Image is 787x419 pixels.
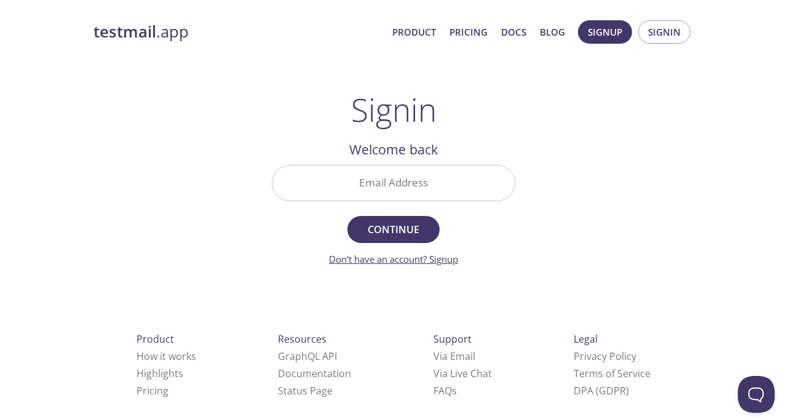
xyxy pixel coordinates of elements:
button: Signup [578,20,632,44]
a: Product [392,24,436,40]
span: Legal [574,332,598,346]
a: DPA (GDPR) [574,384,629,397]
span: Signin [648,24,681,40]
button: Continue [347,216,440,243]
a: Pricing [449,24,488,40]
strong: testmail [93,21,156,42]
button: Signin [638,20,690,44]
a: Via Email [433,349,475,363]
a: Blog [540,24,565,40]
a: GraphQL API [278,349,337,363]
h2: Welcome back [272,139,515,160]
span: Signup [588,24,622,40]
a: Status Page [278,384,333,397]
a: Highlights [136,367,183,380]
span: Resources [278,332,326,346]
span: Support [433,332,472,346]
h1: Signin [351,91,437,128]
a: Via Live Chat [433,367,492,380]
span: s [452,384,457,397]
iframe: Help Scout Beacon - Open [738,376,775,413]
a: Documentation [278,367,351,380]
a: Terms of Service [574,367,651,380]
a: Pricing [136,384,168,397]
a: FAQ [433,384,457,397]
a: testmail.app [93,22,382,42]
a: Privacy Policy [574,349,636,363]
a: Docs [501,24,526,40]
span: Product [136,332,174,346]
span: Continue [361,221,426,238]
a: How it works [136,349,196,363]
a: Don't have an account? Signup [329,253,458,265]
